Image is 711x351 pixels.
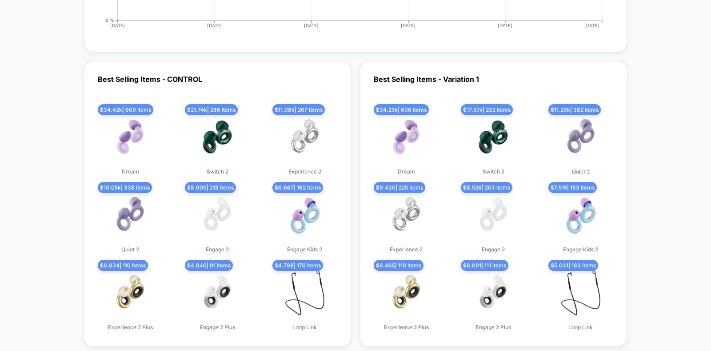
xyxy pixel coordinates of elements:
[98,104,153,115] span: $ 34.42k | 609 items
[374,104,429,115] span: $ 34.25k | 606 items
[278,110,332,164] img: produt
[498,23,513,28] tspan: [DATE]
[278,266,332,319] img: produt
[563,246,598,253] span: Engage Kids 2
[110,23,125,28] tspan: [DATE]
[374,260,423,271] span: $ 6.465 | 119 items
[272,182,323,193] span: $ 6.667 | 162 items
[207,23,222,28] tspan: [DATE]
[200,324,235,331] span: Engage 2 Plus
[191,188,244,242] img: produt
[104,110,157,164] img: produt
[482,246,505,253] span: Engage 2
[191,266,244,319] img: produt
[185,104,238,115] span: $ 21.74k | 286 items
[476,324,511,331] span: Engage 2 Plus
[185,182,236,193] span: $ 8.900 | 213 items
[401,23,416,28] tspan: [DATE]
[304,23,319,28] tspan: [DATE]
[278,188,332,242] img: produt
[467,266,520,319] img: produt
[461,260,508,271] span: $ 6.091 | 111 items
[104,188,157,242] img: produt
[207,168,228,175] span: Switch 2
[461,182,512,193] span: $ 8.526 | 203 items
[467,188,520,242] img: produt
[554,188,607,242] img: produt
[206,246,229,253] span: Engage 2
[585,23,599,28] tspan: [DATE]
[384,324,429,331] span: Experience 2 Plus
[191,110,244,164] img: produt
[272,260,323,271] span: $ 4.798 | 176 items
[122,168,139,175] span: Dream
[572,168,590,175] span: Quiet 2
[548,104,601,115] span: $ 11.29k | 382 items
[98,182,152,193] span: $ 10.05k | 338 items
[104,266,157,319] img: produt
[272,104,325,115] span: $ 11.08k | 267 items
[398,168,415,175] span: Dream
[121,246,139,253] span: Quiet 2
[379,110,433,164] img: produt
[106,17,114,23] tspan: 0 %
[98,260,148,271] span: $ 6.034 | 110 items
[287,246,322,253] span: Engage Kids 2
[379,266,433,319] img: produt
[554,110,607,164] img: produt
[108,324,153,331] span: Experience 2 Plus
[292,324,317,331] span: Loop Link
[390,246,423,253] span: Experience 2
[374,182,425,193] span: $ 9.430 | 225 items
[548,260,598,271] span: $ 5.041 | 183 items
[483,168,504,175] span: Switch 2
[568,324,593,331] span: Loop Link
[548,182,597,193] span: $ 7.515 | 183 items
[461,104,513,115] span: $ 17.57k | 232 items
[379,188,433,242] img: produt
[467,110,520,164] img: produt
[185,260,233,271] span: $ 4.940 | 91 items
[288,168,321,175] span: Experience 2
[554,266,607,319] img: produt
